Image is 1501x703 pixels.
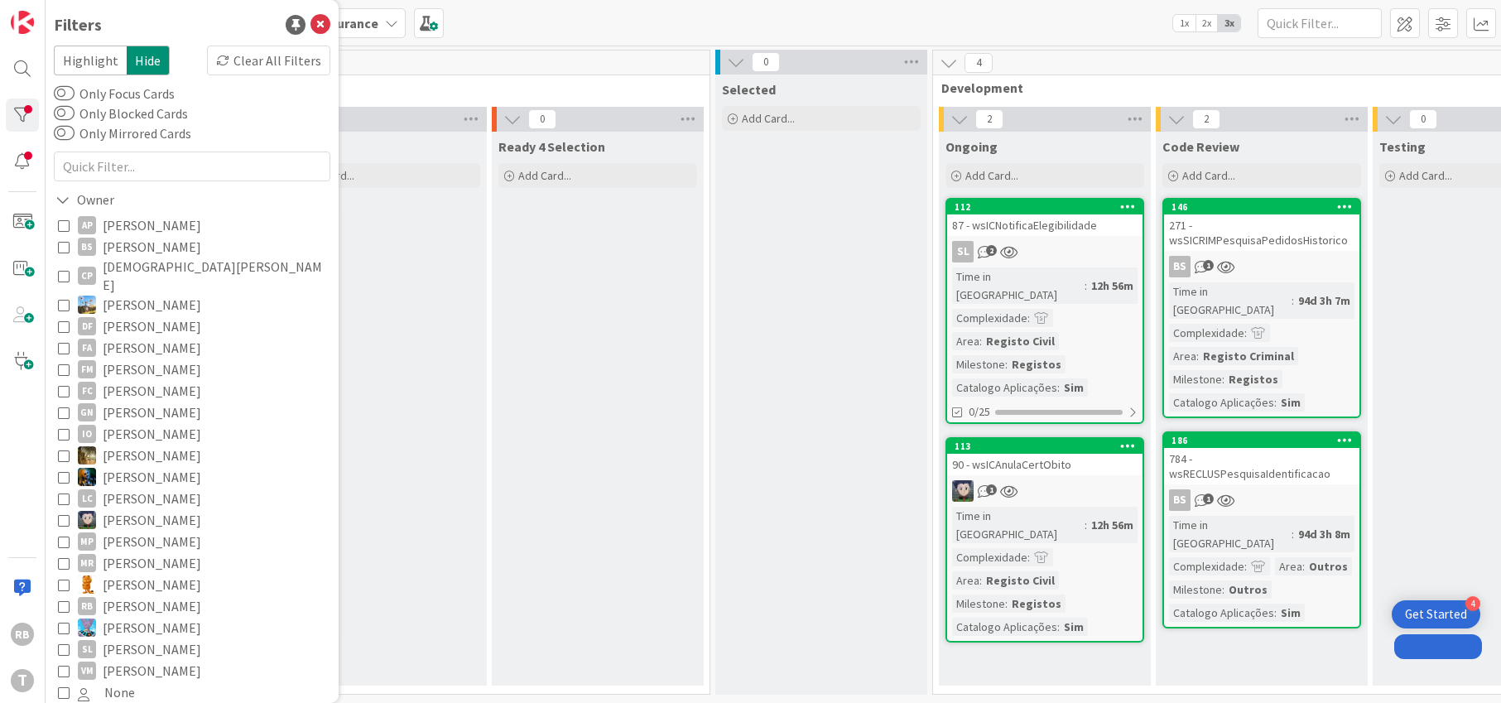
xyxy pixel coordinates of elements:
div: LC [78,489,96,508]
div: 11390 - wsICAnulaCertObito [947,439,1143,475]
div: Area [952,571,979,590]
span: [PERSON_NAME] [103,638,201,660]
button: BS [PERSON_NAME] [58,236,326,258]
div: Registos [1008,595,1066,613]
div: 87 - wsICNotificaElegibilidade [947,214,1143,236]
span: 1 [986,484,997,495]
div: Complexidade [952,548,1027,566]
div: 112 [955,201,1143,213]
span: [PERSON_NAME] [103,660,201,681]
span: 4 [965,53,993,73]
button: JC [PERSON_NAME] [58,445,326,466]
span: Add Card... [1182,168,1235,183]
span: Ready 4 Selection [498,138,605,155]
button: SL [PERSON_NAME] [58,638,326,660]
span: 0 [528,109,556,129]
span: : [1057,378,1060,397]
button: SF [PERSON_NAME] [58,617,326,638]
span: [PERSON_NAME] [103,466,201,488]
span: Highlight [54,46,127,75]
button: DG [PERSON_NAME] [58,294,326,315]
span: : [1292,291,1294,310]
div: Milestone [952,355,1005,373]
div: 113 [955,441,1143,452]
span: Testing [1379,138,1426,155]
div: BS [1169,489,1191,511]
div: AP [78,216,96,234]
button: FM [PERSON_NAME] [58,359,326,380]
div: Complexidade [1169,324,1244,342]
span: 0/25 [969,403,990,421]
img: Visit kanbanzone.com [11,11,34,34]
span: 2 [1192,109,1220,129]
div: Registos [1224,370,1282,388]
div: 146 [1164,200,1359,214]
a: 146271 - wsSICRIMPesquisaPedidosHistoricoBSTime in [GEOGRAPHIC_DATA]:94d 3h 7mComplexidade:Area:R... [1162,198,1361,418]
div: Catalogo Aplicações [1169,604,1274,622]
span: : [1292,525,1294,543]
span: : [1222,580,1224,599]
span: : [1005,355,1008,373]
div: Time in [GEOGRAPHIC_DATA] [1169,282,1292,319]
div: Area [952,332,979,350]
span: : [1005,595,1008,613]
a: 11287 - wsICNotificaElegibilidadeSLTime in [GEOGRAPHIC_DATA]:12h 56mComplexidade:Area:Registo Civ... [945,198,1144,424]
span: [PERSON_NAME] [103,531,201,552]
button: Only Focus Cards [54,85,75,102]
div: Milestone [1169,580,1222,599]
span: : [1196,347,1199,365]
div: MR [78,554,96,572]
img: JC [78,446,96,465]
div: Get Started [1405,606,1467,623]
a: 186784 - wsRECLUSPesquisaIdentificacaoBSTime in [GEOGRAPHIC_DATA]:94d 3h 8mComplexidade:Area:Outr... [1162,431,1361,628]
div: Complexidade [1169,557,1244,575]
span: None [104,681,135,703]
span: [PERSON_NAME] [103,595,201,617]
div: 90 - wsICAnulaCertObito [947,454,1143,475]
img: JC [78,468,96,486]
span: [PERSON_NAME] [103,402,201,423]
span: [PERSON_NAME] [103,315,201,337]
button: Only Blocked Cards [54,105,75,122]
div: IO [78,425,96,443]
span: 1 [1203,260,1214,271]
div: VM [78,662,96,680]
div: FC [78,382,96,400]
div: 186 [1171,435,1359,446]
label: Only Blocked Cards [54,104,188,123]
button: Only Mirrored Cards [54,125,75,142]
button: LC [PERSON_NAME] [58,488,326,509]
span: : [1244,324,1247,342]
span: : [1085,516,1087,534]
button: None [58,681,326,703]
button: FA [PERSON_NAME] [58,337,326,359]
img: DG [78,296,96,314]
div: Registos [1008,355,1066,373]
div: T [11,669,34,692]
label: Only Mirrored Cards [54,123,191,143]
div: Sim [1277,604,1305,622]
span: [PERSON_NAME] [103,236,201,258]
div: 94d 3h 8m [1294,525,1354,543]
div: SL [78,640,96,658]
span: Code Review [1162,138,1239,155]
div: Sim [1060,618,1088,636]
div: SL [947,241,1143,262]
div: 4 [1465,596,1480,611]
span: [PERSON_NAME] [103,294,201,315]
div: BS [1164,489,1359,511]
span: : [1244,557,1247,575]
span: Ongoing [945,138,998,155]
div: Filters [54,12,102,37]
div: SL [952,241,974,262]
span: [PERSON_NAME] [103,380,201,402]
span: : [1027,548,1030,566]
div: 186784 - wsRECLUSPesquisaIdentificacao [1164,433,1359,484]
span: [PERSON_NAME] [103,359,201,380]
div: 12h 56m [1087,277,1138,295]
img: LS [78,511,96,529]
span: : [1085,277,1087,295]
img: LS [952,480,974,502]
div: Catalogo Aplicações [1169,393,1274,412]
div: Area [1275,557,1302,575]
